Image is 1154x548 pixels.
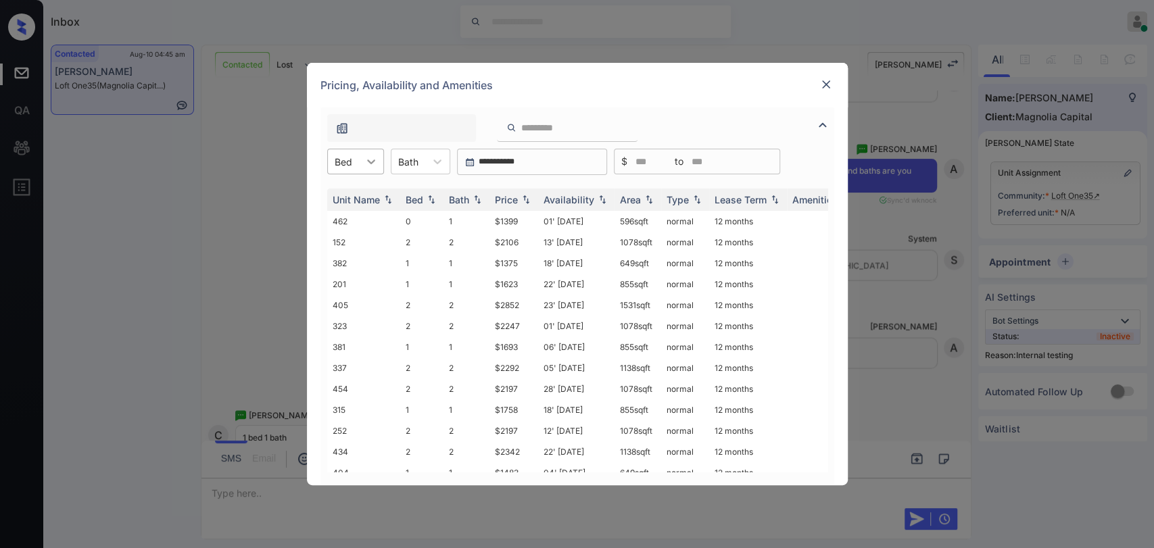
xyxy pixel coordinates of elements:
[544,194,594,205] div: Availability
[327,420,400,441] td: 252
[506,122,516,134] img: icon-zuma
[489,274,538,295] td: $1623
[709,211,787,232] td: 12 months
[327,441,400,462] td: 434
[538,441,615,462] td: 22' [DATE]
[471,195,484,205] img: sorting
[538,274,615,295] td: 22' [DATE]
[661,337,709,357] td: normal
[792,194,838,205] div: Amenities
[709,253,787,274] td: 12 months
[661,274,709,295] td: normal
[538,232,615,253] td: 13' [DATE]
[400,295,443,316] td: 2
[661,211,709,232] td: normal
[327,337,400,357] td: 381
[333,194,380,205] div: Unit Name
[709,399,787,420] td: 12 months
[489,462,538,483] td: $1483
[615,274,661,295] td: 855 sqft
[443,399,489,420] td: 1
[538,378,615,399] td: 28' [DATE]
[709,420,787,441] td: 12 months
[449,194,469,205] div: Bath
[538,399,615,420] td: 18' [DATE]
[538,295,615,316] td: 23' [DATE]
[615,399,661,420] td: 855 sqft
[661,295,709,316] td: normal
[327,462,400,483] td: 404
[400,211,443,232] td: 0
[381,195,395,205] img: sorting
[615,211,661,232] td: 596 sqft
[661,420,709,441] td: normal
[615,420,661,441] td: 1078 sqft
[400,462,443,483] td: 1
[709,295,787,316] td: 12 months
[489,378,538,399] td: $2197
[538,462,615,483] td: 04' [DATE]
[307,63,848,107] div: Pricing, Availability and Amenities
[327,253,400,274] td: 382
[443,295,489,316] td: 2
[400,420,443,441] td: 2
[538,357,615,378] td: 05' [DATE]
[327,316,400,337] td: 323
[620,194,641,205] div: Area
[443,357,489,378] td: 2
[327,399,400,420] td: 315
[709,232,787,253] td: 12 months
[596,195,609,205] img: sorting
[400,316,443,337] td: 2
[819,78,833,91] img: close
[709,337,787,357] td: 12 months
[489,232,538,253] td: $2106
[690,195,704,205] img: sorting
[400,357,443,378] td: 2
[661,232,709,253] td: normal
[715,194,767,205] div: Lease Term
[538,253,615,274] td: 18' [DATE]
[661,441,709,462] td: normal
[489,441,538,462] td: $2342
[443,462,489,483] td: 1
[400,441,443,462] td: 2
[661,462,709,483] td: normal
[615,337,661,357] td: 855 sqft
[400,232,443,253] td: 2
[443,253,489,274] td: 1
[400,378,443,399] td: 2
[538,337,615,357] td: 06' [DATE]
[327,357,400,378] td: 337
[815,117,831,133] img: icon-zuma
[327,232,400,253] td: 152
[406,194,423,205] div: Bed
[642,195,656,205] img: sorting
[615,441,661,462] td: 1138 sqft
[709,441,787,462] td: 12 months
[661,316,709,337] td: normal
[489,295,538,316] td: $2852
[443,211,489,232] td: 1
[327,295,400,316] td: 405
[425,195,438,205] img: sorting
[538,316,615,337] td: 01' [DATE]
[327,274,400,295] td: 201
[489,253,538,274] td: $1375
[489,420,538,441] td: $2197
[615,462,661,483] td: 649 sqft
[400,253,443,274] td: 1
[615,295,661,316] td: 1531 sqft
[489,357,538,378] td: $2292
[443,420,489,441] td: 2
[661,399,709,420] td: normal
[615,378,661,399] td: 1078 sqft
[519,195,533,205] img: sorting
[615,316,661,337] td: 1078 sqft
[615,232,661,253] td: 1078 sqft
[667,194,689,205] div: Type
[661,253,709,274] td: normal
[675,154,683,169] span: to
[443,274,489,295] td: 1
[489,211,538,232] td: $1399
